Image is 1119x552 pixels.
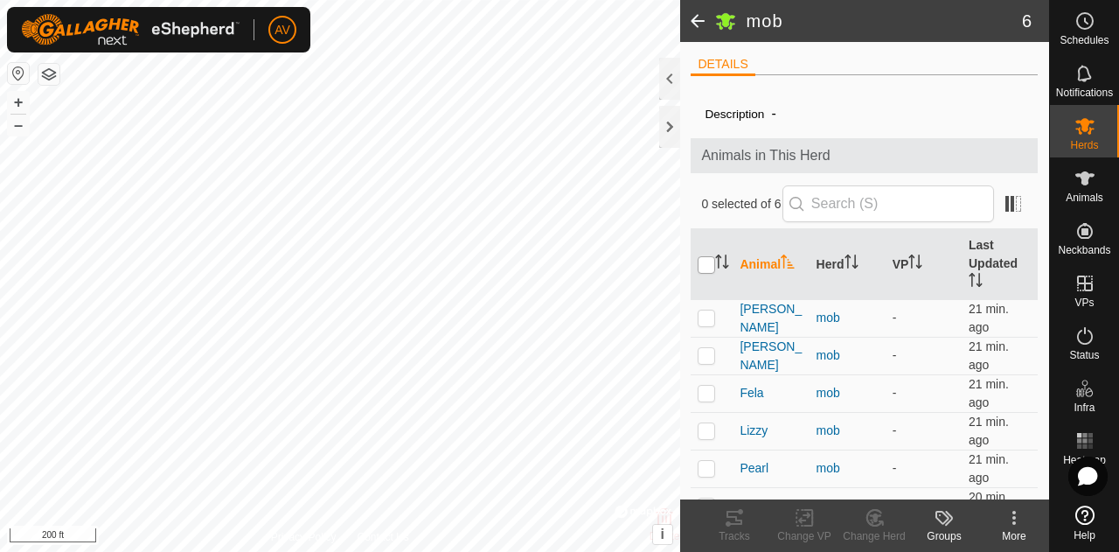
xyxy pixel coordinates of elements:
[715,257,729,271] p-sorticon: Activate to sort
[1022,8,1032,34] span: 6
[817,384,879,402] div: mob
[740,422,768,440] span: Lizzy
[8,63,29,84] button: Reset Map
[969,377,1009,409] span: Aug 15, 2025, 11:38 AM
[817,422,879,440] div: mob
[740,497,774,515] span: Venus
[969,339,1009,372] span: Aug 15, 2025, 11:37 AM
[8,115,29,136] button: –
[893,423,897,437] app-display-virtual-paddock-transition: -
[1074,530,1095,541] span: Help
[893,348,897,362] app-display-virtual-paddock-transition: -
[817,309,879,327] div: mob
[909,528,979,544] div: Groups
[979,528,1049,544] div: More
[8,92,29,113] button: +
[271,529,337,545] a: Privacy Policy
[740,338,802,374] span: [PERSON_NAME]
[660,527,664,542] span: i
[908,257,922,271] p-sorticon: Activate to sort
[740,384,763,402] span: Fela
[969,415,1009,447] span: Aug 15, 2025, 11:38 AM
[1074,402,1095,413] span: Infra
[893,461,897,475] app-display-virtual-paddock-transition: -
[810,229,886,300] th: Herd
[1060,35,1109,45] span: Schedules
[893,386,897,400] app-display-virtual-paddock-transition: -
[781,257,795,271] p-sorticon: Activate to sort
[962,229,1038,300] th: Last Updated
[1058,245,1110,255] span: Neckbands
[1069,350,1099,360] span: Status
[893,311,897,325] app-display-virtual-paddock-transition: -
[653,525,672,544] button: i
[886,229,962,300] th: VP
[1050,499,1119,548] a: Help
[21,14,240,45] img: Gallagher Logo
[1074,297,1094,308] span: VPs
[817,346,879,365] div: mob
[969,452,1009,485] span: Aug 15, 2025, 11:37 AM
[844,257,858,271] p-sorticon: Activate to sort
[969,302,1009,334] span: Aug 15, 2025, 11:38 AM
[691,55,754,76] li: DETAILS
[817,459,879,478] div: mob
[740,459,768,478] span: Pearl
[699,528,769,544] div: Tracks
[701,195,782,213] span: 0 selected of 6
[764,99,782,128] span: -
[747,10,1022,31] h2: mob
[275,21,290,39] span: AV
[38,64,59,85] button: Map Layers
[733,229,809,300] th: Animal
[839,528,909,544] div: Change Herd
[969,276,983,290] p-sorticon: Activate to sort
[1063,455,1106,465] span: Heatmap
[701,145,1027,166] span: Animals in This Herd
[357,529,408,545] a: Contact Us
[1066,192,1103,203] span: Animals
[740,300,802,337] span: [PERSON_NAME]
[1056,87,1113,98] span: Notifications
[769,528,839,544] div: Change VP
[969,490,1009,522] span: Aug 15, 2025, 11:38 AM
[1070,140,1098,150] span: Herds
[705,108,764,121] label: Description
[817,497,879,515] div: mob
[782,185,994,222] input: Search (S)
